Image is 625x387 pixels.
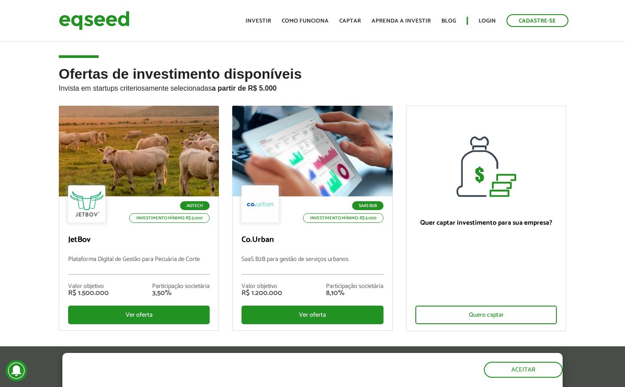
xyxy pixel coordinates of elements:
[68,284,109,290] div: Valor objetivo
[59,82,567,92] p: Invista em startups criteriosamente selecionadas
[352,201,383,210] p: SaaS B2B
[372,18,431,24] a: Aprenda a investir
[326,284,383,290] div: Participação societária
[441,18,456,24] a: Blog
[484,362,563,378] button: Aceitar
[59,66,567,106] h2: Ofertas de investimento disponíveis
[62,353,362,380] h5: O site da EqSeed utiliza cookies para melhorar sua navegação.
[68,256,210,275] p: Plataforma Digital de Gestão para Pecuária de Corte
[242,306,383,324] div: Ver oferta
[303,213,383,223] p: Investimento mínimo: R$ 5.000
[68,235,210,245] p: JetBov
[68,306,210,324] div: Ver oferta
[245,18,271,24] a: Investir
[68,290,109,297] div: R$ 1.500.000
[406,106,567,331] a: Quer captar investimento para sua empresa? Quero captar
[242,290,282,297] div: R$ 1.200.000
[152,290,210,297] div: 3,50%
[506,14,568,27] a: Cadastre-se
[59,106,219,331] a: Agtech Investimento mínimo: R$ 5.000 JetBov Plataforma Digital de Gestão para Pecuária de Corte V...
[242,284,282,290] div: Valor objetivo
[242,235,383,245] p: Co.Urban
[282,18,329,24] a: Como funciona
[180,201,210,210] p: Agtech
[415,306,557,324] div: Quero captar
[326,290,383,297] div: 8,10%
[232,106,393,331] a: SaaS B2B Investimento mínimo: R$ 5.000 Co.Urban SaaS B2B para gestão de serviços urbanos Valor ob...
[479,18,496,24] a: Login
[415,219,557,227] p: Quer captar investimento para sua empresa?
[129,213,210,223] p: Investimento mínimo: R$ 5.000
[152,284,210,290] div: Participação societária
[59,9,130,32] img: EqSeed
[339,18,361,24] a: Captar
[212,84,277,92] strong: a partir de R$ 5.000
[242,256,383,275] p: SaaS B2B para gestão de serviços urbanos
